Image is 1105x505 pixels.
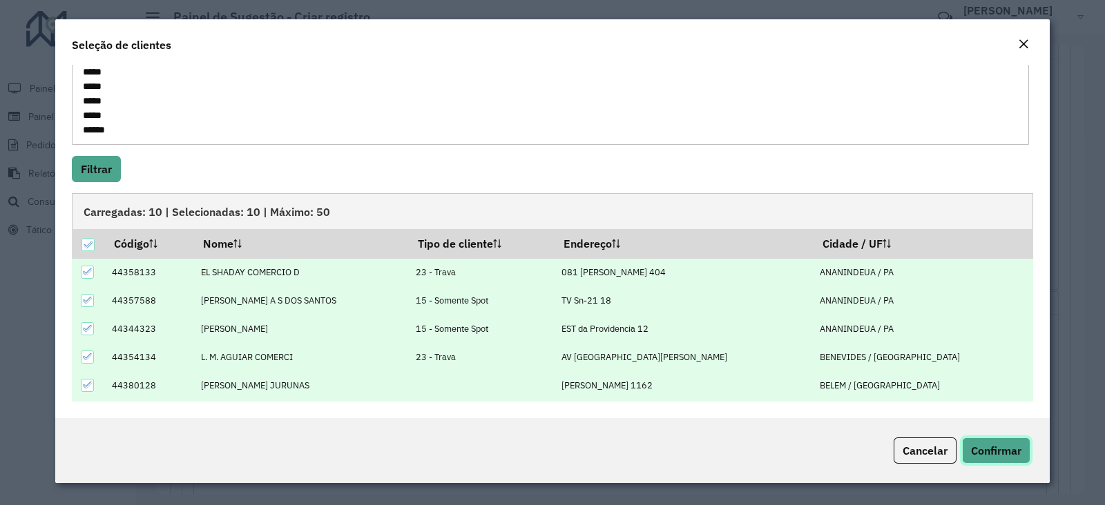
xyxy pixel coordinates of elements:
[409,315,555,343] td: 15 - Somente Spot
[894,437,957,464] button: Cancelar
[409,259,555,287] td: 23 - Trava
[104,343,193,371] td: 44354134
[193,371,409,399] td: [PERSON_NAME] JURUNAS
[1014,36,1033,54] button: Close
[813,286,1033,315] td: ANANINDEUA / PA
[193,229,409,258] th: Nome
[555,371,813,399] td: [PERSON_NAME] 1162
[555,229,813,258] th: Endereço
[409,399,555,428] td: 23 - Trava
[193,315,409,343] td: [PERSON_NAME]
[104,371,193,399] td: 44380128
[193,399,409,428] td: MELHOR PRECO
[971,444,1021,457] span: Confirmar
[813,315,1033,343] td: ANANINDEUA / PA
[72,193,1033,229] div: Carregadas: 10 | Selecionadas: 10 | Máximo: 50
[813,371,1033,399] td: BELEM / [GEOGRAPHIC_DATA]
[104,229,193,258] th: Código
[962,437,1030,464] button: Confirmar
[813,343,1033,371] td: BENEVIDES / [GEOGRAPHIC_DATA]
[555,259,813,287] td: 081 [PERSON_NAME] 404
[104,315,193,343] td: 44344323
[903,444,948,457] span: Cancelar
[193,259,409,287] td: EL SHADAY COMERCIO D
[72,37,171,53] h4: Seleção de clientes
[555,286,813,315] td: TV Sn-21 18
[193,286,409,315] td: [PERSON_NAME] A S DOS SANTOS
[409,286,555,315] td: 15 - Somente Spot
[193,343,409,371] td: L. M. AGUIAR COMERCI
[1018,39,1029,50] em: Fechar
[104,259,193,287] td: 44358133
[409,343,555,371] td: 23 - Trava
[813,259,1033,287] td: ANANINDEUA / PA
[555,399,813,428] td: [PERSON_NAME] e [PERSON_NAME] 1000
[409,229,555,258] th: Tipo de cliente
[555,343,813,371] td: AV [GEOGRAPHIC_DATA][PERSON_NAME]
[813,229,1033,258] th: Cidade / UF
[72,156,121,182] button: Filtrar
[813,399,1033,428] td: BELEM / [GEOGRAPHIC_DATA]
[555,315,813,343] td: EST da Providencia 12
[104,286,193,315] td: 44357588
[104,399,193,428] td: 44379933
